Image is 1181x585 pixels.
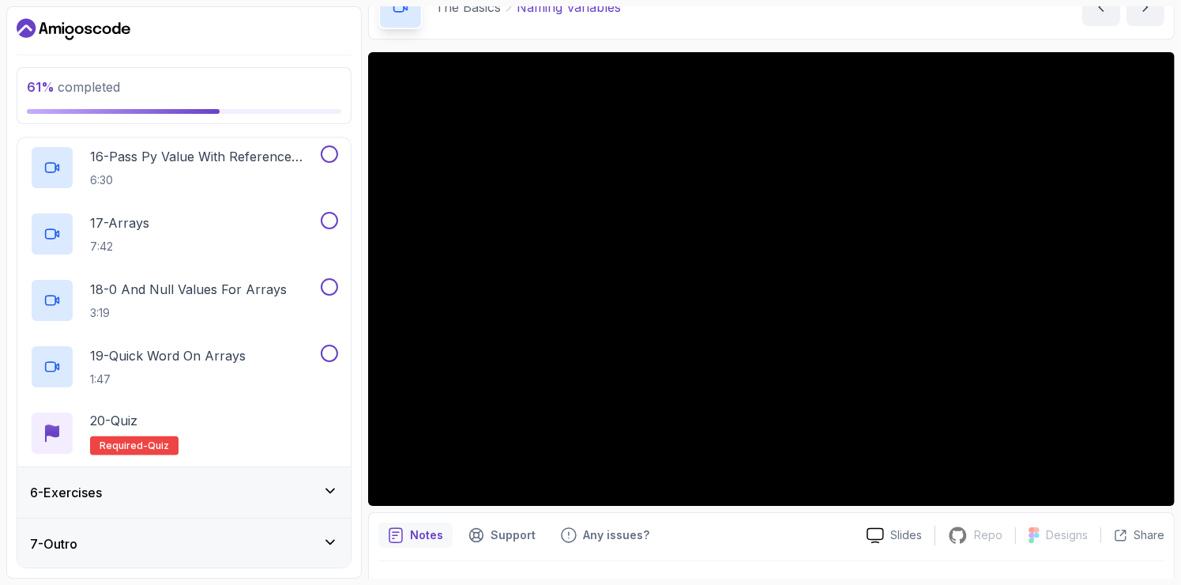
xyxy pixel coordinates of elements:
[17,17,130,42] a: Dashboard
[27,79,120,95] span: completed
[30,345,338,389] button: 19-Quick Word On Arrays1:47
[148,440,169,452] span: quiz
[1100,527,1164,543] button: Share
[90,147,318,166] p: 16 - Pass Py Value With Reference Types
[1046,527,1088,543] p: Designs
[491,527,536,543] p: Support
[90,411,137,430] p: 20 - Quiz
[1134,527,1164,543] p: Share
[90,213,149,232] p: 17 - Arrays
[459,523,545,548] button: Support button
[27,79,55,95] span: 61 %
[90,239,149,255] p: 7:42
[30,145,338,190] button: 16-Pass Py Value With Reference Types6:30
[90,346,246,365] p: 19 - Quick Word On Arrays
[974,527,1002,543] p: Repo
[551,523,659,548] button: Feedback button
[854,527,935,544] a: Slides
[890,527,922,543] p: Slides
[17,519,351,569] button: 7-Outro
[30,483,102,502] h3: 6 - Exercises
[30,212,338,256] button: 17-Arrays7:42
[30,411,338,455] button: 20-QuizRequired-quiz
[410,527,443,543] p: Notes
[17,467,351,518] button: 6-Exercises
[583,527,649,543] p: Any issues?
[368,52,1175,506] iframe: 10 - Naming Variables
[378,523,453,548] button: notes button
[90,372,246,387] p: 1:47
[30,278,338,323] button: 18-0 And Null Values For Arrays3:19
[90,280,287,299] p: 18 - 0 And Null Values For Arrays
[100,440,148,452] span: Required-
[30,534,77,553] h3: 7 - Outro
[90,305,287,321] p: 3:19
[90,172,318,188] p: 6:30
